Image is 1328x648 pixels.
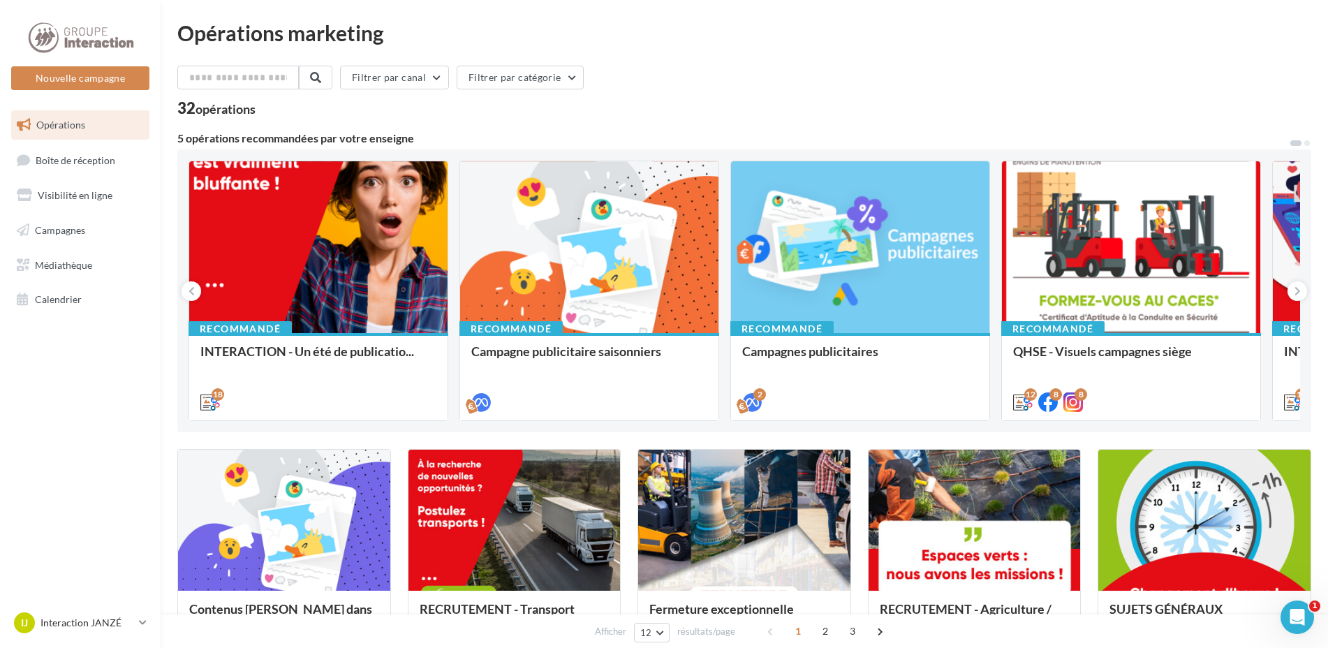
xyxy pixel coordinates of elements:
button: 12 [634,623,670,642]
div: Recommandé [730,321,834,337]
span: Boîte de réception [36,154,115,165]
a: Boîte de réception [8,145,152,175]
span: 2 [814,620,836,642]
span: Campagnes [35,224,85,236]
span: RECRUTEMENT - Transport [420,601,575,617]
span: 1 [1309,601,1320,612]
span: Campagnes publicitaires [742,344,878,359]
a: Médiathèque [8,251,152,280]
div: 18 [212,388,224,401]
div: opérations [195,103,256,115]
a: Opérations [8,110,152,140]
div: Opérations marketing [177,22,1311,43]
a: IJ Interaction JANZÉ [11,610,149,636]
span: résultats/page [677,625,735,638]
span: SUJETS GÉNÉRAUX [1109,601,1223,617]
span: Calendrier [35,293,82,305]
div: Recommandé [189,321,292,337]
iframe: Intercom live chat [1281,601,1314,634]
div: 8 [1049,388,1062,401]
button: Filtrer par catégorie [457,66,584,89]
a: Visibilité en ligne [8,181,152,210]
span: INTERACTION - Un été de publicatio... [200,344,414,359]
div: 2 [753,388,766,401]
span: Afficher [595,625,626,638]
div: 8 [1075,388,1087,401]
p: Interaction JANZÉ [40,616,133,630]
a: Calendrier [8,285,152,314]
div: Recommandé [459,321,563,337]
span: IJ [21,616,28,630]
span: 12 [640,627,652,638]
span: Opérations [36,119,85,131]
span: Médiathèque [35,258,92,270]
span: 1 [787,620,809,642]
button: Filtrer par canal [340,66,449,89]
div: 12 [1295,388,1308,401]
div: 5 opérations recommandées par votre enseigne [177,133,1289,144]
span: Campagne publicitaire saisonniers [471,344,661,359]
span: 3 [841,620,864,642]
div: 32 [177,101,256,116]
span: Fermeture exceptionnelle [649,601,794,617]
a: Campagnes [8,216,152,245]
span: QHSE - Visuels campagnes siège [1013,344,1192,359]
div: 12 [1024,388,1037,401]
button: Nouvelle campagne [11,66,149,90]
div: Recommandé [1001,321,1105,337]
span: Visibilité en ligne [38,189,112,201]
